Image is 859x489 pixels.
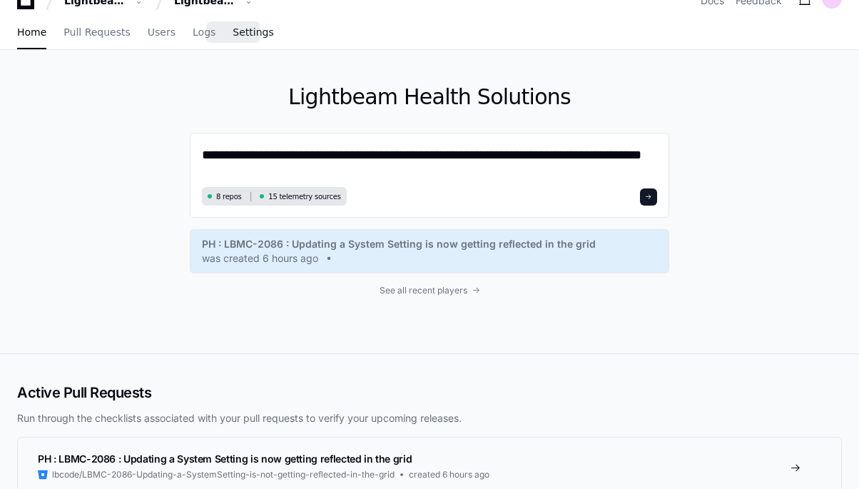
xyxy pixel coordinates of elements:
[52,469,395,480] span: lbcode/LBMC-2086-Updating-a-SystemSetting-is-not-getting-reflected-in-the-grid
[193,16,215,49] a: Logs
[17,16,46,49] a: Home
[233,28,273,36] span: Settings
[63,28,130,36] span: Pull Requests
[17,411,842,425] p: Run through the checklists associated with your pull requests to verify your upcoming releases.
[190,84,669,110] h1: Lightbeam Health Solutions
[409,469,489,480] span: created 6 hours ago
[148,16,176,49] a: Users
[202,251,318,266] span: was created 6 hours ago
[380,285,467,296] span: See all recent players
[148,28,176,36] span: Users
[17,28,46,36] span: Home
[38,453,412,465] span: PH : LBMC-2086 : Updating a System Setting is now getting reflected in the grid
[193,28,215,36] span: Logs
[17,383,842,403] h2: Active Pull Requests
[216,191,242,202] span: 8 repos
[190,285,669,296] a: See all recent players
[233,16,273,49] a: Settings
[268,191,340,202] span: 15 telemetry sources
[202,237,657,266] a: PH : LBMC-2086 : Updating a System Setting is now getting reflected in the gridwas created 6 hour...
[63,16,130,49] a: Pull Requests
[202,237,596,251] span: PH : LBMC-2086 : Updating a System Setting is now getting reflected in the grid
